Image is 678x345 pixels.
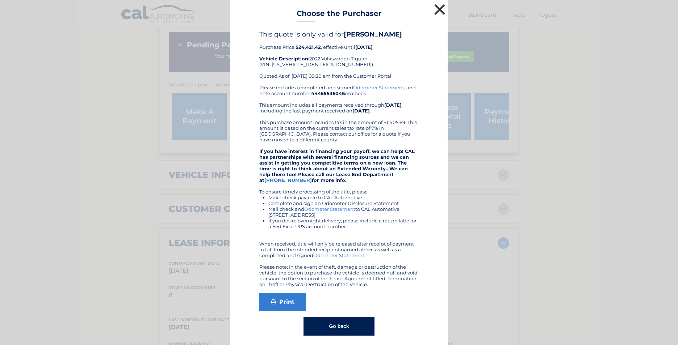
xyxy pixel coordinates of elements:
[268,195,419,200] li: Make check payable to CAL Automotive
[352,108,370,114] b: [DATE]
[268,206,419,218] li: Mail check and to CAL Automotive, [STREET_ADDRESS]
[264,177,312,183] a: [PHONE_NUMBER]
[304,317,374,336] button: Go back
[259,56,309,61] strong: Vehicle Description:
[384,102,402,108] b: [DATE]
[355,44,373,50] b: [DATE]
[259,30,419,38] h4: This quote is only valid for
[353,85,404,90] a: Odometer Statement
[259,293,306,311] a: Print
[296,44,321,50] b: $24,421.42
[268,200,419,206] li: Complete and sign an Odometer Disclosure Statement
[268,218,419,229] li: If you desire overnight delivery, please include a return label or a Fed Ex or UPS account number.
[259,148,415,183] strong: If you have interest in financing your payoff, we can help! CAL has partnerships with several fin...
[432,2,447,17] button: ×
[259,30,419,85] div: Purchase Price: , effective until 2022 Volkswagen Tiguan (VIN: [US_VEHICLE_IDENTIFICATION_NUMBER]...
[297,9,382,22] h3: Choose the Purchaser
[259,85,419,287] div: Please include a completed and signed , and note account number on check. This amount includes al...
[304,206,355,212] a: Odometer Statement
[313,252,364,258] a: Odometer Statement
[344,30,402,38] b: [PERSON_NAME]
[311,90,345,96] b: 44455536046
